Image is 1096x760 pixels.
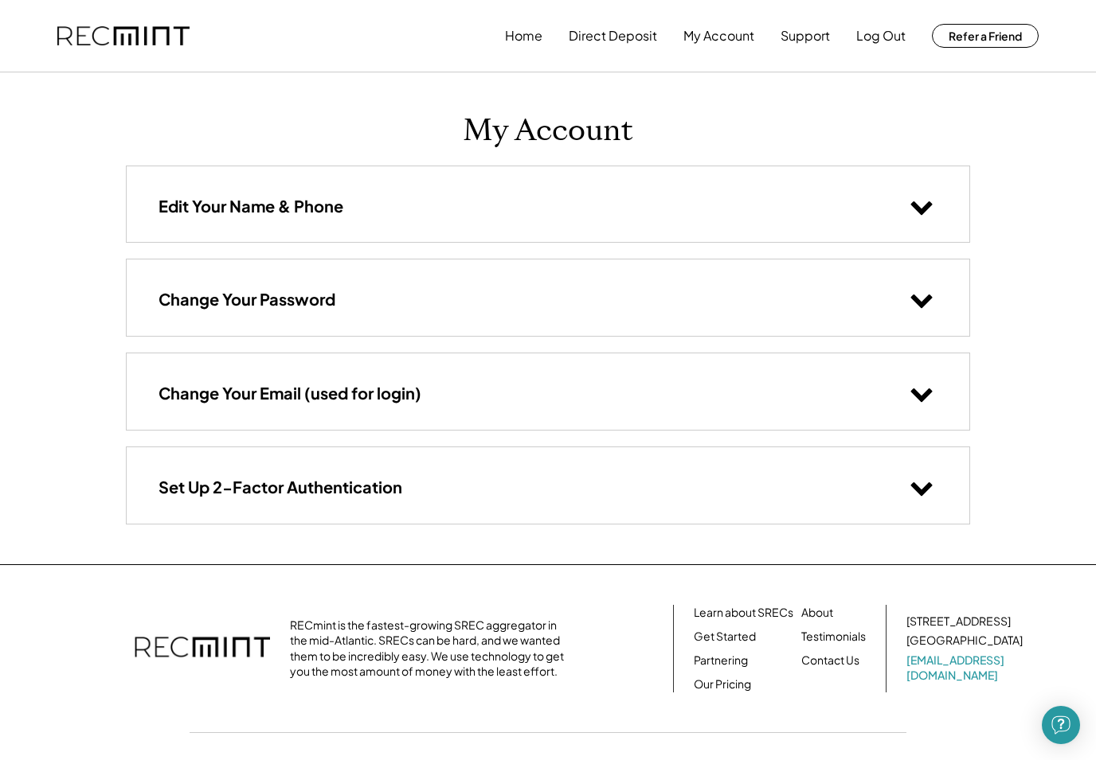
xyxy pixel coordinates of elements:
button: Support [781,20,830,52]
a: Testimonials [801,629,866,645]
button: My Account [683,20,754,52]
a: Learn about SRECs [694,605,793,621]
div: [GEOGRAPHIC_DATA] [906,633,1023,649]
img: recmint-logotype%403x.png [135,621,270,676]
div: [STREET_ADDRESS] [906,614,1011,629]
button: Refer a Friend [932,24,1039,48]
div: RECmint is the fastest-growing SREC aggregator in the mid-Atlantic. SRECs can be hard, and we wan... [290,618,573,680]
a: Partnering [694,653,748,668]
button: Log Out [856,20,906,52]
a: Get Started [694,629,756,645]
button: Home [505,20,542,52]
div: Open Intercom Messenger [1042,706,1080,744]
button: Direct Deposit [569,20,657,52]
h3: Change Your Email (used for login) [159,383,421,403]
a: [EMAIL_ADDRESS][DOMAIN_NAME] [906,653,1026,684]
img: recmint-logotype%403x.png [57,26,190,46]
h3: Edit Your Name & Phone [159,196,343,216]
a: Contact Us [801,653,859,668]
h3: Set Up 2-Factor Authentication [159,477,402,497]
a: About [801,605,833,621]
h1: My Account [463,112,633,150]
h3: Change Your Password [159,289,335,310]
a: Our Pricing [694,676,751,692]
